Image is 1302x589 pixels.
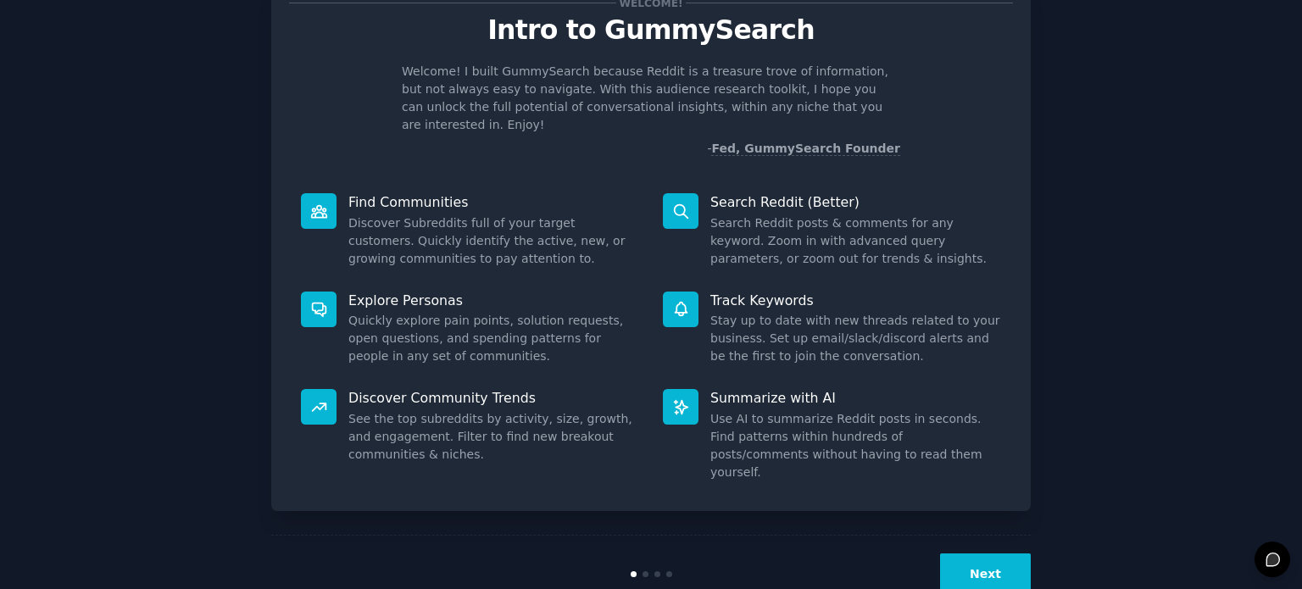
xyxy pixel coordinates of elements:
[348,193,639,211] p: Find Communities
[289,15,1013,45] p: Intro to GummySearch
[710,312,1001,365] dd: Stay up to date with new threads related to your business. Set up email/slack/discord alerts and ...
[348,214,639,268] dd: Discover Subreddits full of your target customers. Quickly identify the active, new, or growing c...
[348,389,639,407] p: Discover Community Trends
[707,140,900,158] div: -
[710,193,1001,211] p: Search Reddit (Better)
[710,214,1001,268] dd: Search Reddit posts & comments for any keyword. Zoom in with advanced query parameters, or zoom o...
[710,292,1001,309] p: Track Keywords
[402,63,900,134] p: Welcome! I built GummySearch because Reddit is a treasure trove of information, but not always ea...
[348,410,639,464] dd: See the top subreddits by activity, size, growth, and engagement. Filter to find new breakout com...
[348,292,639,309] p: Explore Personas
[710,389,1001,407] p: Summarize with AI
[710,410,1001,481] dd: Use AI to summarize Reddit posts in seconds. Find patterns within hundreds of posts/comments with...
[348,312,639,365] dd: Quickly explore pain points, solution requests, open questions, and spending patterns for people ...
[711,142,900,156] a: Fed, GummySearch Founder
